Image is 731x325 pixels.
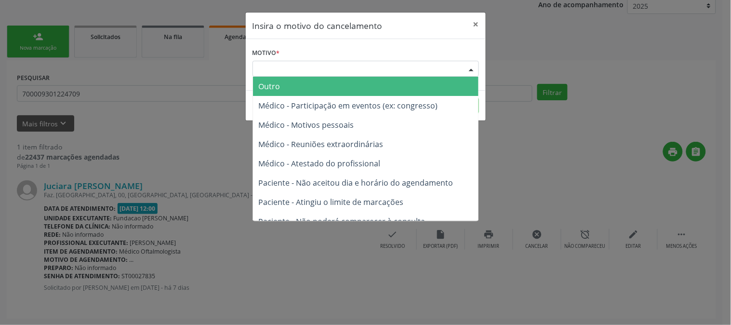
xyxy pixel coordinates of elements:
span: Outro [259,81,280,92]
label: Motivo [253,46,280,61]
span: Médico - Reuniões extraordinárias [259,139,384,149]
span: Médico - Atestado do profissional [259,158,381,169]
span: Paciente - Atingiu o limite de marcações [259,197,404,207]
span: Paciente - Não poderá comparecer à consulta [259,216,425,227]
h5: Insira o motivo do cancelamento [253,19,383,32]
span: Paciente - Não aceitou dia e horário do agendamento [259,177,453,188]
span: Médico - Participação em eventos (ex: congresso) [259,100,438,111]
button: Close [466,13,486,36]
span: Médico - Motivos pessoais [259,120,354,130]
